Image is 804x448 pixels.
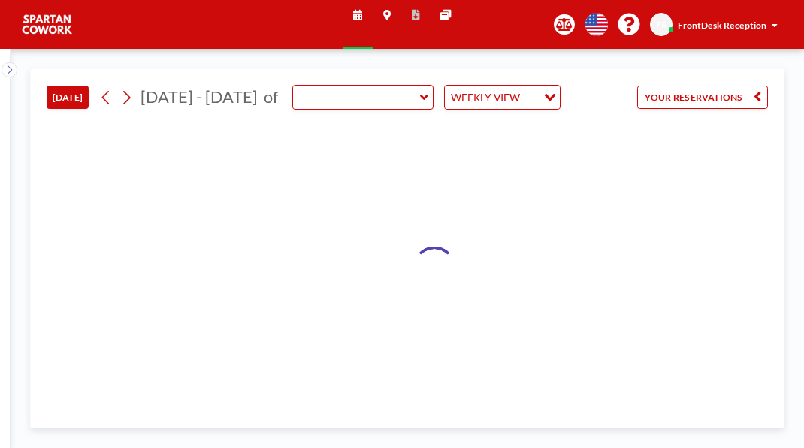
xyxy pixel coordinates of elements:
[47,86,89,109] button: [DATE]
[21,11,74,38] img: organization-logo
[678,20,766,31] span: FrontDesk Reception
[448,89,522,106] span: WEEKLY VIEW
[637,86,768,109] button: YOUR RESERVATIONS
[141,87,258,107] span: [DATE] - [DATE]
[445,86,560,109] div: Search for option
[656,19,667,30] span: FR
[524,89,535,106] input: Search for option
[264,87,278,107] span: of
